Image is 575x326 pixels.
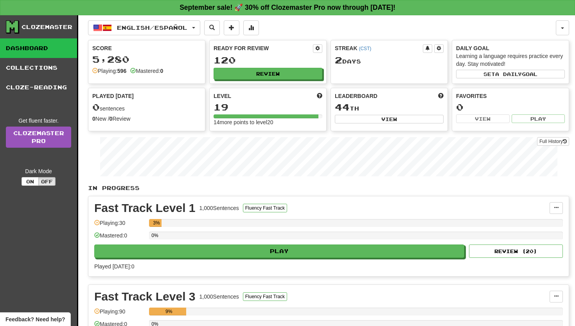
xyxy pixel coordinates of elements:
[94,308,145,321] div: Playing: 90
[94,244,464,258] button: Play
[204,20,220,35] button: Search sentences
[456,114,510,123] button: View
[22,177,39,186] button: On
[88,20,200,35] button: English/Español
[243,292,287,301] button: Fluency Fast Track
[335,115,444,123] button: View
[512,114,565,123] button: Play
[92,67,126,75] div: Playing:
[151,308,186,315] div: 9%
[5,315,65,323] span: Open feedback widget
[224,20,239,35] button: Add sentence to collection
[88,184,569,192] p: In Progress
[6,127,71,148] a: ClozemasterPro
[469,244,563,258] button: Review (20)
[456,44,565,52] div: Daily Goal
[335,44,423,52] div: Streak
[456,92,565,100] div: Favorites
[335,92,377,100] span: Leaderboard
[243,204,287,212] button: Fluency Fast Track
[456,70,565,78] button: Seta dailygoal
[94,219,145,232] div: Playing: 30
[335,102,444,112] div: th
[92,115,201,123] div: New / Review
[199,293,239,301] div: 1,000 Sentences
[214,92,231,100] span: Level
[456,102,565,112] div: 0
[22,23,72,31] div: Clozemaster
[214,55,322,65] div: 120
[317,92,322,100] span: Score more points to level up
[214,102,322,112] div: 19
[94,263,134,270] span: Played [DATE]: 0
[92,44,201,52] div: Score
[180,4,395,11] strong: September sale! 🚀 30% off Clozemaster Pro now through [DATE]!
[214,68,322,80] button: Review
[92,116,95,122] strong: 0
[117,68,126,74] strong: 596
[495,71,522,77] span: a daily
[130,67,163,75] div: Mastered:
[214,118,322,126] div: 14 more points to level 20
[110,116,113,122] strong: 0
[160,68,163,74] strong: 0
[335,55,444,65] div: Day s
[94,291,196,302] div: Fast Track Level 3
[94,232,145,244] div: Mastered: 0
[38,177,56,186] button: Off
[92,101,100,112] span: 0
[92,102,201,112] div: sentences
[117,24,187,31] span: English / Español
[243,20,259,35] button: More stats
[151,219,161,227] div: 3%
[335,101,350,112] span: 44
[6,167,71,175] div: Dark Mode
[335,54,342,65] span: 2
[94,202,196,214] div: Fast Track Level 1
[214,44,313,52] div: Ready for Review
[92,92,134,100] span: Played [DATE]
[438,92,444,100] span: This week in points, UTC
[359,46,371,51] a: (CST)
[199,204,239,212] div: 1,000 Sentences
[92,54,201,64] div: 5,280
[6,117,71,125] div: Get fluent faster.
[456,52,565,68] div: Learning a language requires practice every day. Stay motivated!
[537,137,569,146] button: Full History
